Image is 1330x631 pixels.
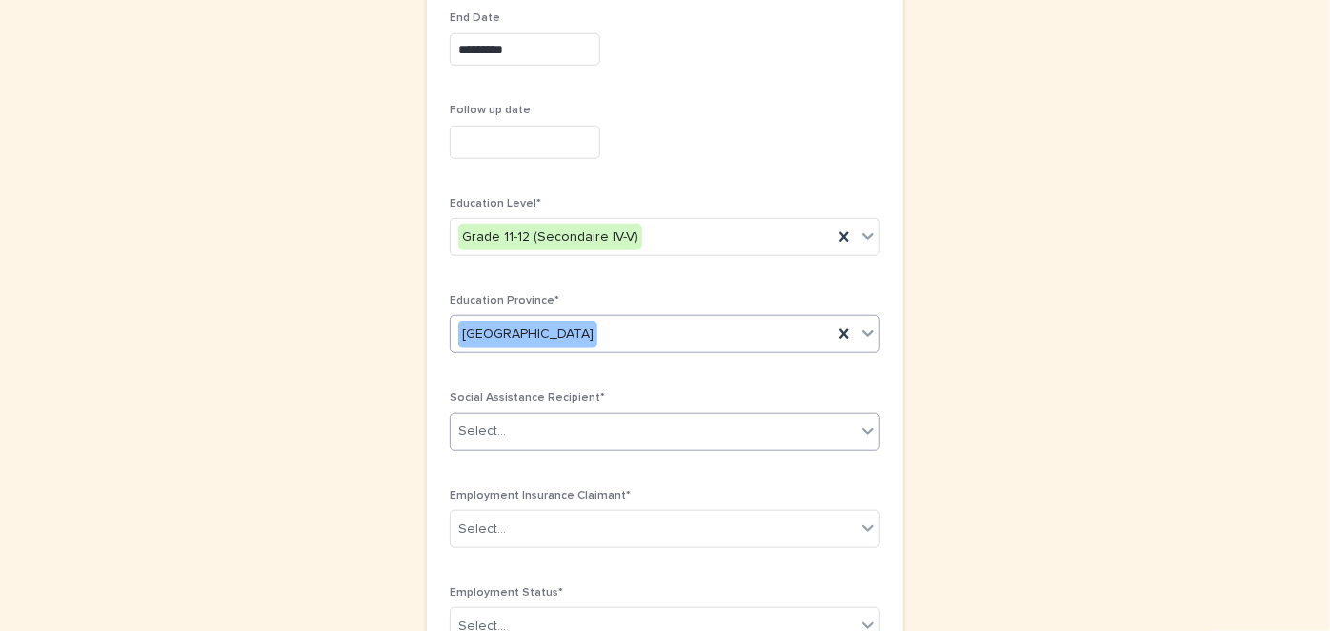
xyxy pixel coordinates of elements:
[450,392,605,404] span: Social Assistance Recipient*
[450,587,563,599] span: Employment Status*
[450,105,531,116] span: Follow up date
[458,321,597,348] div: [GEOGRAPHIC_DATA]
[450,295,559,306] span: Education Province*
[458,520,506,540] div: Select...
[458,224,642,251] div: Grade 11-12 (Secondaire IV-V)
[450,490,631,502] span: Employment Insurance Claimant*
[450,12,500,24] span: End Date
[458,422,506,442] div: Select...
[450,198,541,209] span: Education Level*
